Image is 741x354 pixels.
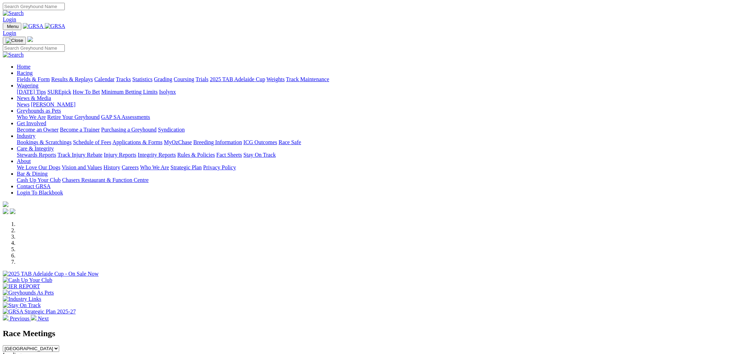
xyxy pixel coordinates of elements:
div: Get Involved [17,127,738,133]
div: About [17,164,738,171]
a: History [103,164,120,170]
a: Purchasing a Greyhound [101,127,157,133]
a: We Love Our Dogs [17,164,60,170]
a: News [17,101,29,107]
a: Track Maintenance [286,76,329,82]
a: Stewards Reports [17,152,56,158]
a: Results & Replays [51,76,93,82]
div: Industry [17,139,738,146]
a: Greyhounds as Pets [17,108,61,114]
span: Next [38,316,49,321]
a: Who We Are [17,114,46,120]
a: Bar & Dining [17,171,48,177]
a: [PERSON_NAME] [31,101,75,107]
a: Race Safe [278,139,301,145]
a: Login [3,30,16,36]
a: Coursing [174,76,194,82]
a: Become an Owner [17,127,58,133]
a: Grading [154,76,172,82]
span: Menu [7,24,19,29]
a: Who We Are [140,164,169,170]
a: Track Injury Rebate [57,152,102,158]
img: logo-grsa-white.png [27,36,33,42]
h2: Race Meetings [3,329,738,338]
a: Become a Trainer [60,127,100,133]
a: Get Involved [17,120,46,126]
img: Search [3,52,24,58]
a: Chasers Restaurant & Function Centre [62,177,148,183]
div: Care & Integrity [17,152,738,158]
a: How To Bet [73,89,100,95]
a: Previous [3,316,31,321]
a: Applications & Forms [112,139,162,145]
a: Wagering [17,83,39,88]
a: SUREpick [47,89,71,95]
a: Racing [17,70,33,76]
img: chevron-left-pager-white.svg [3,315,8,320]
img: twitter.svg [10,208,15,214]
a: Cash Up Your Club [17,177,61,183]
a: Breeding Information [193,139,242,145]
a: ICG Outcomes [243,139,277,145]
a: Calendar [94,76,115,82]
a: Next [31,316,49,321]
img: facebook.svg [3,208,8,214]
a: Careers [122,164,139,170]
a: Statistics [132,76,153,82]
img: Search [3,10,24,16]
img: GRSA [23,23,43,29]
a: [DATE] Tips [17,89,46,95]
a: Fact Sheets [216,152,242,158]
a: News & Media [17,95,51,101]
div: Bar & Dining [17,177,738,183]
a: Home [17,64,30,70]
img: logo-grsa-white.png [3,201,8,207]
a: Login To Blackbook [17,190,63,196]
a: Isolynx [159,89,176,95]
a: Injury Reports [104,152,136,158]
a: Strategic Plan [171,164,202,170]
a: Retire Your Greyhound [47,114,100,120]
a: About [17,158,31,164]
img: Industry Links [3,296,41,302]
img: GRSA [45,23,65,29]
a: Fields & Form [17,76,50,82]
input: Search [3,3,65,10]
a: Rules & Policies [177,152,215,158]
img: Stay On Track [3,302,41,309]
a: Integrity Reports [138,152,176,158]
a: Trials [195,76,208,82]
button: Toggle navigation [3,37,26,44]
a: Privacy Policy [203,164,236,170]
a: Contact GRSA [17,183,50,189]
img: Cash Up Your Club [3,277,52,283]
div: Wagering [17,89,738,95]
a: Tracks [116,76,131,82]
a: Stay On Track [243,152,276,158]
a: Vision and Values [62,164,102,170]
img: Greyhounds As Pets [3,290,54,296]
button: Toggle navigation [3,23,21,30]
a: Minimum Betting Limits [101,89,158,95]
a: Schedule of Fees [73,139,111,145]
a: Care & Integrity [17,146,54,151]
div: Greyhounds as Pets [17,114,738,120]
img: IER REPORT [3,283,40,290]
a: Weights [266,76,285,82]
img: GRSA Strategic Plan 2025-27 [3,309,76,315]
img: chevron-right-pager-white.svg [31,315,36,320]
span: Previous [10,316,29,321]
a: Login [3,16,16,22]
div: Racing [17,76,738,83]
a: Syndication [158,127,185,133]
input: Search [3,44,65,52]
a: Bookings & Scratchings [17,139,71,145]
img: Close [6,38,23,43]
a: Industry [17,133,35,139]
div: News & Media [17,101,738,108]
a: MyOzChase [164,139,192,145]
a: GAP SA Assessments [101,114,150,120]
img: 2025 TAB Adelaide Cup - On Sale Now [3,271,99,277]
a: 2025 TAB Adelaide Cup [210,76,265,82]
